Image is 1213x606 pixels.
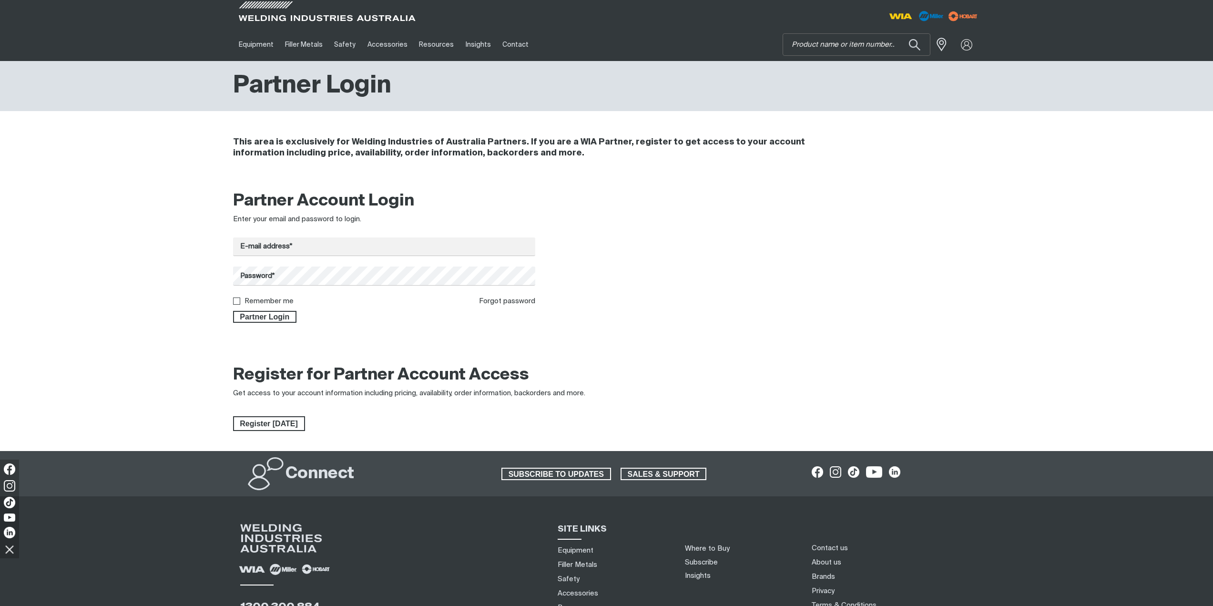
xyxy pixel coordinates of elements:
[685,572,711,579] a: Insights
[233,28,794,61] nav: Main
[558,545,593,555] a: Equipment
[946,9,980,23] img: miller
[812,586,835,596] a: Privacy
[234,416,304,431] span: Register [DATE]
[233,365,529,386] h2: Register for Partner Account Access
[558,560,597,570] a: Filler Metals
[4,497,15,508] img: TikTok
[783,34,930,55] input: Product name or item number...
[245,298,294,305] label: Remember me
[501,468,611,480] a: SUBSCRIBE TO UPDATES
[4,480,15,492] img: Instagram
[233,390,585,397] span: Get access to your account information including pricing, availability, order information, backor...
[898,33,931,56] button: Search products
[233,191,536,212] h2: Partner Account Login
[812,557,841,567] a: About us
[685,559,718,566] a: Subscribe
[233,137,853,159] h4: This area is exclusively for Welding Industries of Australia Partners. If you are a WIA Partner, ...
[285,463,354,484] h2: Connect
[459,28,496,61] a: Insights
[4,463,15,475] img: Facebook
[685,545,730,552] a: Where to Buy
[234,311,296,323] span: Partner Login
[4,514,15,522] img: YouTube
[233,311,297,323] button: Partner Login
[558,574,580,584] a: Safety
[233,214,536,225] div: Enter your email and password to login.
[558,588,598,598] a: Accessories
[497,28,534,61] a: Contact
[4,527,15,538] img: LinkedIn
[233,28,279,61] a: Equipment
[233,71,391,102] h1: Partner Login
[622,468,706,480] span: SALES & SUPPORT
[413,28,459,61] a: Resources
[621,468,707,480] a: SALES & SUPPORT
[279,28,328,61] a: Filler Metals
[812,572,835,582] a: Brands
[502,468,610,480] span: SUBSCRIBE TO UPDATES
[233,416,305,431] a: Register Today
[812,543,848,553] a: Contact us
[362,28,413,61] a: Accessories
[328,28,361,61] a: Safety
[1,541,18,557] img: hide socials
[558,525,607,534] span: SITE LINKS
[479,298,535,305] a: Forgot password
